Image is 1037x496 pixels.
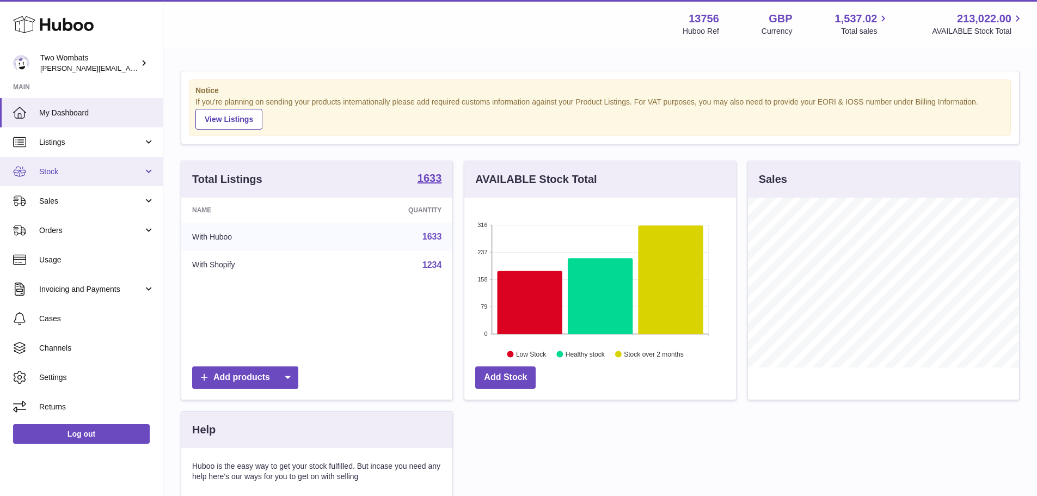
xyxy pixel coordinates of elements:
a: 1633 [422,232,442,241]
h3: AVAILABLE Stock Total [475,172,597,187]
span: My Dashboard [39,108,155,118]
a: 1633 [418,173,442,186]
p: Huboo is the easy way to get your stock fulfilled. But incase you need any help here's our ways f... [192,461,441,482]
a: Log out [13,424,150,444]
h3: Total Listings [192,172,262,187]
div: Currency [762,26,793,36]
td: With Shopify [181,251,328,279]
td: With Huboo [181,223,328,251]
text: Low Stock [516,350,547,358]
div: If you're planning on sending your products internationally please add required customs informati... [195,97,1005,130]
a: 1,537.02 Total sales [835,11,890,36]
text: 79 [481,303,488,310]
span: Usage [39,255,155,265]
span: Listings [39,137,143,148]
text: 0 [484,330,488,337]
a: 213,022.00 AVAILABLE Stock Total [932,11,1024,36]
th: Name [181,198,328,223]
text: Stock over 2 months [624,350,684,358]
a: Add products [192,366,298,389]
text: Healthy stock [566,350,605,358]
span: Channels [39,343,155,353]
span: Cases [39,314,155,324]
a: Add Stock [475,366,536,389]
span: Invoicing and Payments [39,284,143,295]
strong: 1633 [418,173,442,183]
div: Huboo Ref [683,26,719,36]
span: Returns [39,402,155,412]
span: [PERSON_NAME][EMAIL_ADDRESS][PERSON_NAME][DOMAIN_NAME] [40,64,277,72]
span: Sales [39,196,143,206]
text: 316 [477,222,487,228]
a: View Listings [195,109,262,130]
text: 237 [477,249,487,255]
img: adam.randall@twowombats.com [13,55,29,71]
strong: 13756 [689,11,719,26]
th: Quantity [328,198,453,223]
span: Orders [39,225,143,236]
strong: GBP [769,11,792,26]
strong: Notice [195,85,1005,96]
h3: Sales [759,172,787,187]
span: Total sales [841,26,889,36]
span: Stock [39,167,143,177]
text: 158 [477,276,487,283]
a: 1234 [422,260,442,270]
span: AVAILABLE Stock Total [932,26,1024,36]
span: Settings [39,372,155,383]
h3: Help [192,422,216,437]
span: 213,022.00 [957,11,1011,26]
span: 1,537.02 [835,11,878,26]
div: Two Wombats [40,53,138,74]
